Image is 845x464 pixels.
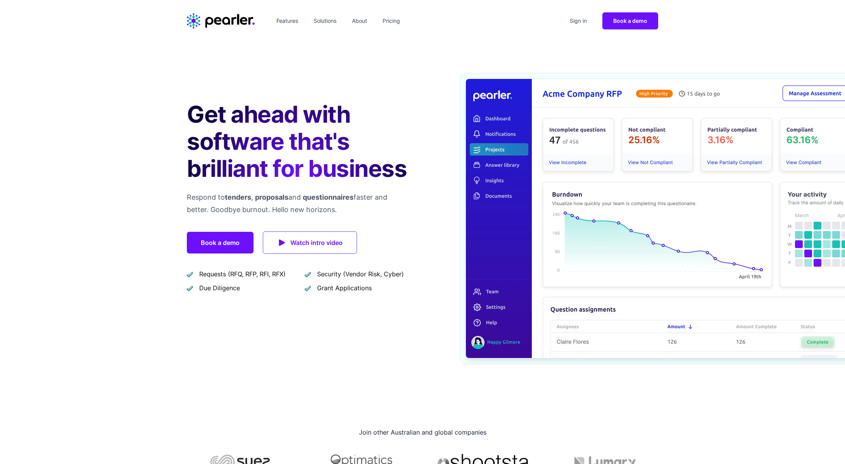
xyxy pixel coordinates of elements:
[349,15,370,27] a: About
[613,17,647,24] span: Book a demo
[273,15,301,27] a: Features
[290,237,343,248] span: Watch intro video
[199,283,240,293] span: Due Diligence
[199,269,286,279] span: Requests (RFQ, RFP, RFI, RFX)
[602,12,658,29] a: Book a demo
[305,271,311,277] img: checkmark
[187,13,255,29] a: Home
[187,285,193,291] img: checkmark
[310,15,340,27] a: Solutions
[187,191,410,216] p: Respond to , and faster and better. Goodbye burnout. Hello new horizons.
[379,15,403,27] a: Pricing
[255,193,288,201] span: proposals
[303,193,354,201] span: questionnaires
[225,193,251,201] span: tenders
[187,232,253,253] a: Book a demo
[187,101,410,182] h1: Get ahead with software that's brilliant for business
[187,426,658,438] h2: Join other Australian and global companies
[263,231,357,254] a: Watch intro video
[187,271,193,277] img: checkmark
[567,15,590,27] a: Sign in
[305,285,311,291] img: checkmark
[317,283,372,293] span: Grant Applications
[317,269,404,279] span: Security (Vendor Risk, Cyber)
